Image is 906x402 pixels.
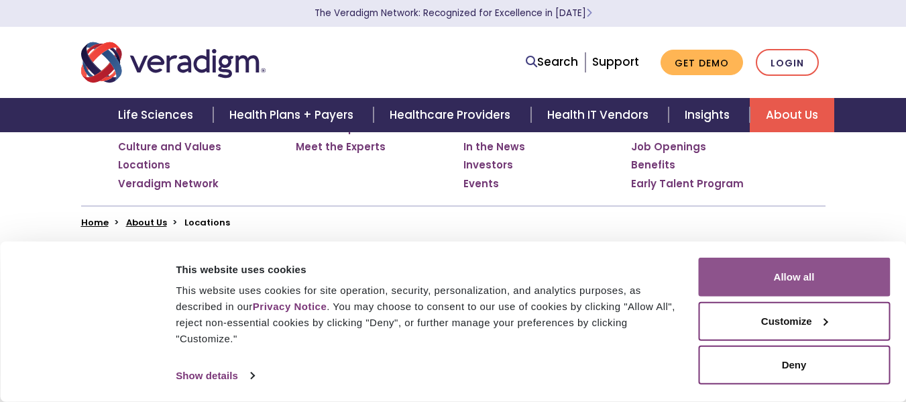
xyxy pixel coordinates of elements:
[315,7,592,19] a: The Veradigm Network: Recognized for Excellence in [DATE]Learn More
[463,158,513,172] a: Investors
[296,140,386,154] a: Meet the Experts
[631,158,675,172] a: Benefits
[176,283,683,347] div: This website uses cookies for site operation, security, personalization, and analytics purposes, ...
[586,7,592,19] span: Learn More
[463,177,499,191] a: Events
[118,158,170,172] a: Locations
[176,366,253,386] a: Show details
[118,140,221,154] a: Culture and Values
[750,98,834,132] a: About Us
[176,261,683,277] div: This website uses cookies
[296,121,355,135] a: Leadership
[81,40,266,85] img: Veradigm logo
[374,98,530,132] a: Healthcare Providers
[118,177,219,191] a: Veradigm Network
[81,216,109,229] a: Home
[631,177,744,191] a: Early Talent Program
[213,98,374,132] a: Health Plans + Payers
[631,140,706,154] a: Job Openings
[126,216,167,229] a: About Us
[253,301,327,312] a: Privacy Notice
[661,50,743,76] a: Get Demo
[526,53,578,71] a: Search
[698,301,890,340] button: Customize
[531,98,669,132] a: Health IT Vendors
[669,98,750,132] a: Insights
[698,258,890,297] button: Allow all
[102,98,213,132] a: Life Sciences
[631,121,710,135] a: Join Our Team
[698,346,890,385] button: Deny
[756,49,819,77] a: Login
[463,140,525,154] a: In the News
[118,121,182,135] a: Who We Are
[463,121,545,135] a: Press Releases
[592,54,639,70] a: Support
